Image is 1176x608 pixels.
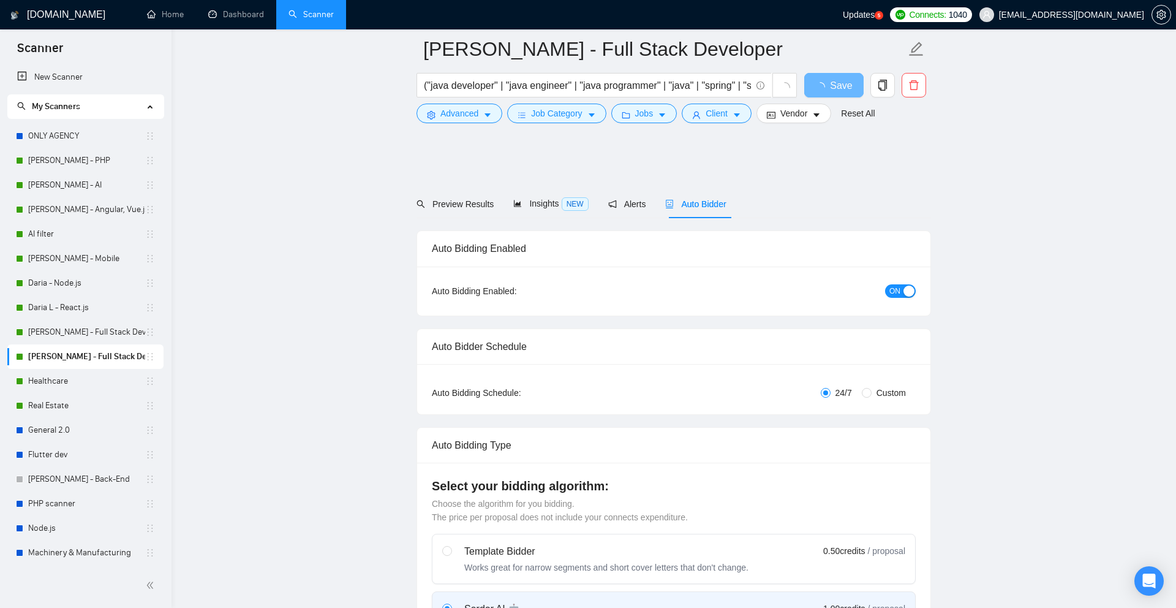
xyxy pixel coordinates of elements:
[756,82,764,89] span: info-circle
[432,499,688,522] span: Choose the algorithm for you bidding. The price per proposal does not include your connects expen...
[28,393,145,418] a: Real Estate
[635,107,654,120] span: Jobs
[32,101,80,112] span: My Scanners
[513,199,522,208] span: area-chart
[145,499,155,509] span: holder
[7,246,164,271] li: Andrew T. - Mobile
[665,199,726,209] span: Auto Bidder
[692,110,701,120] span: user
[28,271,145,295] a: Daria - Node.js
[7,369,164,393] li: Healthcare
[145,278,155,288] span: holder
[889,284,900,298] span: ON
[7,320,164,344] li: Andrew T. - Full Stack Developer
[665,200,674,208] span: robot
[872,386,911,400] span: Custom
[982,10,991,19] span: user
[145,180,155,190] span: holder
[288,9,334,20] a: searchScanner
[7,443,164,467] li: Flutter dev
[7,418,164,443] li: General 2.0
[7,148,164,173] li: Oleksii K. - PHP
[658,110,666,120] span: caret-down
[440,107,478,120] span: Advanced
[7,65,164,89] li: New Scanner
[1134,566,1164,596] div: Open Intercom Messenger
[417,199,494,209] span: Preview Results
[513,199,588,208] span: Insights
[611,104,677,123] button: folderJobscaret-down
[28,467,145,492] a: [PERSON_NAME] - Back-End
[1151,5,1171,25] button: setting
[17,65,154,89] a: New Scanner
[902,73,926,97] button: delete
[7,541,164,565] li: Machinery & Manufacturing
[432,386,593,400] div: Auto Bidding Schedule:
[7,344,164,369] li: Alexander G. - Full Stack Developer
[145,352,155,362] span: holder
[145,205,155,215] span: holder
[145,254,155,264] span: holder
[145,401,155,411] span: holder
[145,474,155,484] span: holder
[28,369,145,393] a: Healthcare
[432,477,916,495] h4: Select your bidding algorithm:
[28,148,145,173] a: [PERSON_NAME] - PHP
[427,110,435,120] span: setting
[587,110,596,120] span: caret-down
[7,173,164,197] li: Oleksii K. - AI
[145,131,155,141] span: holder
[432,231,916,266] div: Auto Bidding Enabled
[908,41,924,57] span: edit
[28,222,145,246] a: AI filter
[608,199,646,209] span: Alerts
[902,80,925,91] span: delete
[17,102,26,110] span: search
[145,229,155,239] span: holder
[895,10,905,20] img: upwork-logo.png
[464,561,748,574] div: Works great for narrow segments and short cover letters that don't change.
[145,450,155,460] span: holder
[145,376,155,386] span: holder
[1151,10,1171,20] a: setting
[28,173,145,197] a: [PERSON_NAME] - AI
[812,110,821,120] span: caret-down
[780,107,807,120] span: Vendor
[145,425,155,435] span: holder
[507,104,606,123] button: barsJob Categorycaret-down
[7,222,164,246] li: AI filter
[7,124,164,148] li: ONLY AGENCY
[682,104,752,123] button: userClientcaret-down
[28,124,145,148] a: ONLY AGENCY
[7,492,164,516] li: PHP scanner
[841,107,875,120] a: Reset All
[10,6,19,25] img: logo
[562,197,589,211] span: NEW
[145,327,155,337] span: holder
[7,197,164,222] li: Oleksii K. - Angular, Vue.js
[823,544,865,558] span: 0.50 credits
[7,271,164,295] li: Daria - Node.js
[830,78,852,93] span: Save
[909,8,946,21] span: Connects:
[464,544,748,559] div: Template Bidder
[7,393,164,418] li: Real Estate
[843,10,875,20] span: Updates
[145,156,155,165] span: holder
[815,82,830,92] span: loading
[531,107,582,120] span: Job Category
[622,110,630,120] span: folder
[7,516,164,541] li: Node.js
[779,82,790,93] span: loading
[767,110,775,120] span: idcard
[756,104,831,123] button: idcardVendorcaret-down
[875,11,883,20] a: 5
[831,386,857,400] span: 24/7
[417,104,502,123] button: settingAdvancedcaret-down
[28,320,145,344] a: [PERSON_NAME] - Full Stack Developer
[432,329,916,364] div: Auto Bidder Schedule
[145,303,155,313] span: holder
[871,80,894,91] span: copy
[706,107,728,120] span: Client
